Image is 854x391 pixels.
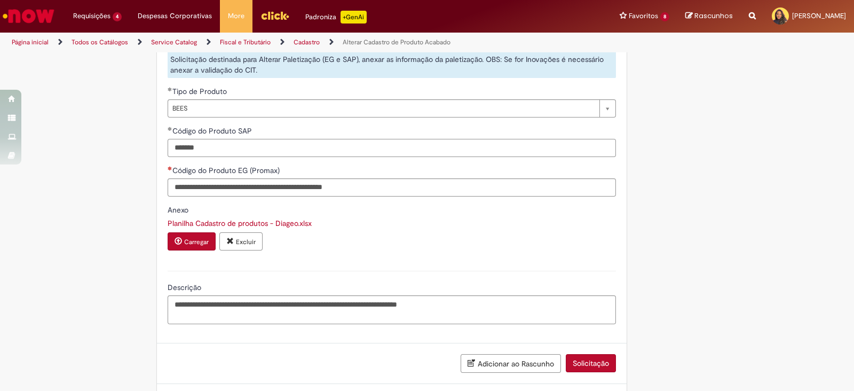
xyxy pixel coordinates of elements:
span: Favoritos [629,11,658,21]
span: Despesas Corporativas [138,11,212,21]
span: 8 [660,12,669,21]
small: Excluir [236,238,256,246]
div: Padroniza [305,11,367,24]
a: Fiscal e Tributário [220,38,271,46]
span: 4 [113,12,122,21]
span: Requisições [73,11,110,21]
span: Obrigatório Preenchido [168,87,172,91]
small: Carregar [184,238,209,246]
button: Excluir anexo Planilha Cadastro de produtos - Diageo.xlsx [219,232,263,251]
img: ServiceNow [1,5,56,27]
span: Descrição [168,283,203,292]
span: Obrigatório Preenchido [168,127,172,131]
button: Solicitação [566,354,616,372]
img: click_logo_yellow_360x200.png [260,7,289,24]
textarea: Descrição [168,295,616,324]
span: BEES [172,100,594,117]
a: Alterar Cadastro de Produto Acabado [343,38,450,46]
span: More [228,11,244,21]
a: Todos os Catálogos [72,38,128,46]
span: Necessários [168,166,172,170]
span: Rascunhos [694,11,733,21]
div: Solicitação destinada para Alterar Paletização (EG e SAP), anexar as informação da paletização. O... [168,51,616,78]
button: Adicionar ao Rascunho [461,354,561,373]
input: Código do Produto EG (Promax) [168,178,616,197]
span: Código do Produto EG (Promax) [172,166,282,175]
input: Código do Produto SAP [168,139,616,157]
a: Cadastro [294,38,320,46]
span: Tipo de Produto [172,87,229,96]
span: Anexo [168,205,191,215]
span: Código do Produto SAP [172,126,254,136]
span: [PERSON_NAME] [792,11,846,20]
a: Rascunhos [685,11,733,21]
a: Download de Planilha Cadastro de produtos - Diageo.xlsx [168,218,312,228]
ul: Trilhas de página [8,33,562,52]
a: Service Catalog [151,38,197,46]
button: Carregar anexo de Anexo [168,232,216,251]
p: +GenAi [341,11,367,24]
a: Página inicial [12,38,49,46]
